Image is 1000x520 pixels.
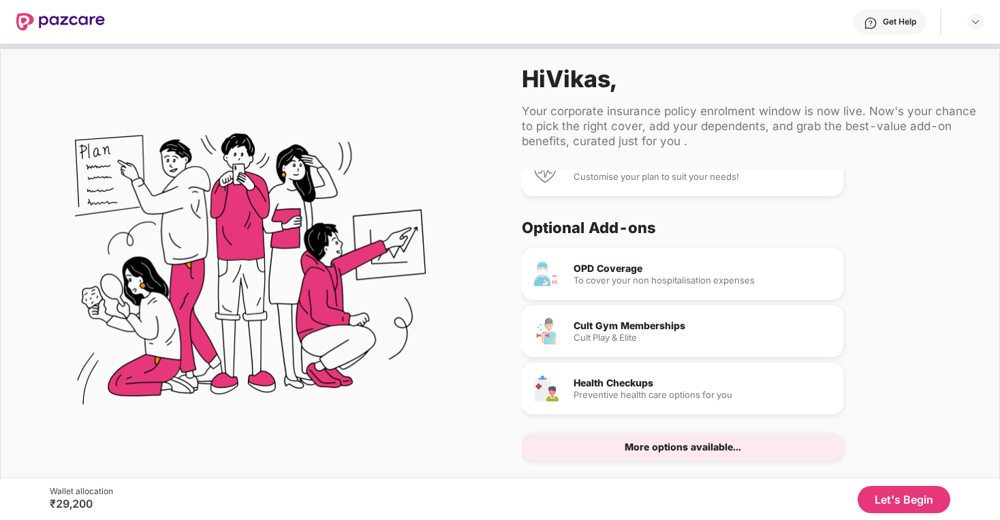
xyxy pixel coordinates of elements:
[574,378,832,388] div: Health Checkups
[533,260,560,288] img: OPD Coverage
[533,375,560,402] img: Health Checkups
[533,318,560,345] img: Cult Gym Memberships
[533,157,560,184] img: Health Insurance Coverage
[574,333,832,342] div: Cult Play & Elite
[50,497,113,510] div: ₹29,200
[50,486,113,497] div: Wallet allocation
[522,218,967,237] div: Optional Add-ons
[522,104,978,149] div: Your corporate insurance policy enrolment window is now live. Now's your chance to pick the right...
[574,172,832,181] div: Customise your plan to suit your needs!
[522,65,978,93] div: Hi Vikas ,
[574,321,832,331] div: Cult Gym Memberships
[858,486,950,513] button: Let's Begin
[574,276,832,285] div: To cover your non hospitalisation expenses
[574,391,832,399] div: Preventive health care options for you
[75,98,426,449] img: Flex Benefits Illustration
[16,13,105,31] img: New Pazcare Logo
[574,264,832,273] div: OPD Coverage
[883,16,916,27] div: Get Help
[970,16,981,27] img: svg+xml;base64,PHN2ZyBpZD0iRHJvcGRvd24tMzJ4MzIiIHhtbG5zPSJodHRwOi8vd3d3LnczLm9yZy8yMDAwL3N2ZyIgd2...
[864,16,877,30] img: svg+xml;base64,PHN2ZyBpZD0iSGVscC0zMngzMiIgeG1sbnM9Imh0dHA6Ly93d3cudzMub3JnLzIwMDAvc3ZnIiB3aWR0aD...
[625,442,741,452] div: More options available...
